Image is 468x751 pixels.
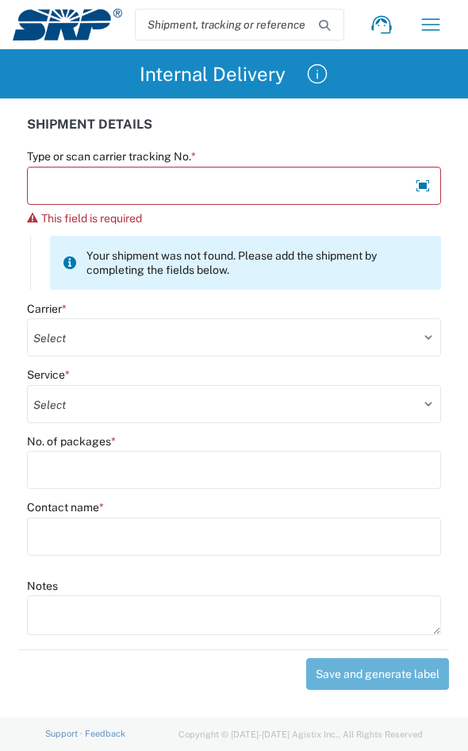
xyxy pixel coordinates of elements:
label: Type or scan carrier tracking No. [27,149,196,164]
label: Carrier [27,302,67,316]
div: SHIPMENT DETAILS [27,117,441,149]
span: This field is required [41,212,142,225]
label: No. of packages [27,434,116,449]
a: Support [45,729,85,738]
span: Copyright © [DATE]-[DATE] Agistix Inc., All Rights Reserved [178,727,423,741]
label: Notes [27,579,58,593]
label: Contact name [27,500,104,514]
h2: Internal Delivery [140,63,286,85]
label: Service [27,368,70,382]
input: Shipment, tracking or reference number [136,10,320,40]
span: Your shipment was not found. Please add the shipment by completing the fields below. [86,248,428,277]
a: Feedback [85,729,125,738]
img: srp [13,9,122,40]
